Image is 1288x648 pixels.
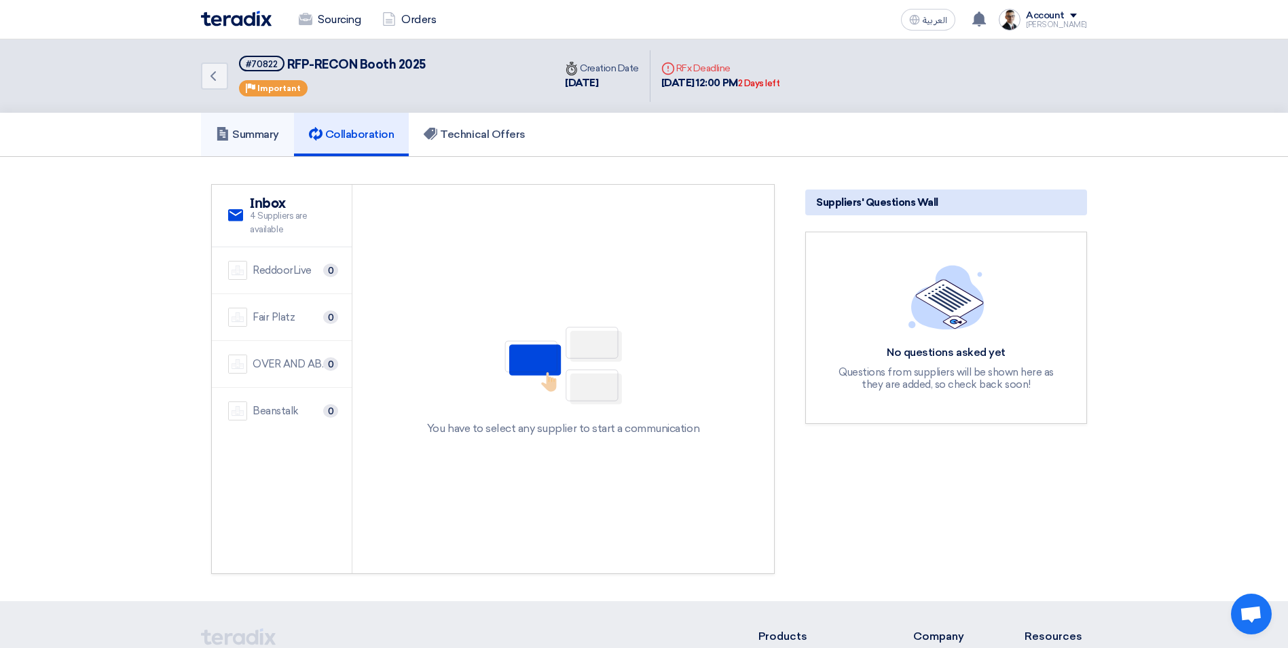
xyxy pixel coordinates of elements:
[371,5,447,35] a: Orders
[565,75,639,91] div: [DATE]
[323,357,338,371] span: 0
[661,75,780,91] div: [DATE] 12:00 PM
[257,84,301,93] span: Important
[923,16,947,25] span: العربية
[253,310,295,325] div: Fair Platz
[323,404,338,418] span: 0
[323,264,338,277] span: 0
[1025,628,1087,645] li: Resources
[201,11,272,26] img: Teradix logo
[287,57,426,72] span: RFP-RECON Booth 2025
[409,113,540,156] a: Technical Offers
[565,61,639,75] div: Creation Date
[228,401,247,420] img: company-name
[250,196,335,212] h2: Inbox
[831,346,1062,360] div: No questions asked yet
[999,9,1020,31] img: Jamal_pic_no_background_1753695917957.png
[1026,21,1087,29] div: [PERSON_NAME]
[661,61,780,75] div: RFx Deadline
[309,128,394,141] h5: Collaboration
[1026,10,1065,22] div: Account
[228,355,247,374] img: company-name
[738,77,780,90] div: 2 Days left
[913,628,984,645] li: Company
[831,366,1062,391] div: Questions from suppliers will be shown here as they are added, so check back soon!
[424,128,525,141] h5: Technical Offers
[323,310,338,324] span: 0
[901,9,955,31] button: العربية
[253,403,299,419] div: Beanstalk
[427,420,699,437] div: You have to select any supplier to start a communication
[758,628,873,645] li: Products
[908,265,985,329] img: empty_state_list.svg
[216,128,279,141] h5: Summary
[246,60,278,69] div: #70822
[250,209,335,236] span: 4 Suppliers are available
[253,357,335,372] div: OVER AND ABOVE DESIGN LTD
[294,113,409,156] a: Collaboration
[288,5,371,35] a: Sourcing
[239,56,426,73] h5: RFP-RECON Booth 2025
[228,308,247,327] img: company-name
[1231,594,1272,634] a: Open chat
[253,263,312,278] div: ReddoorLive
[496,322,631,409] img: No Partner Selected
[816,195,938,210] span: Suppliers' Questions Wall
[228,261,247,280] img: company-name
[201,113,294,156] a: Summary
